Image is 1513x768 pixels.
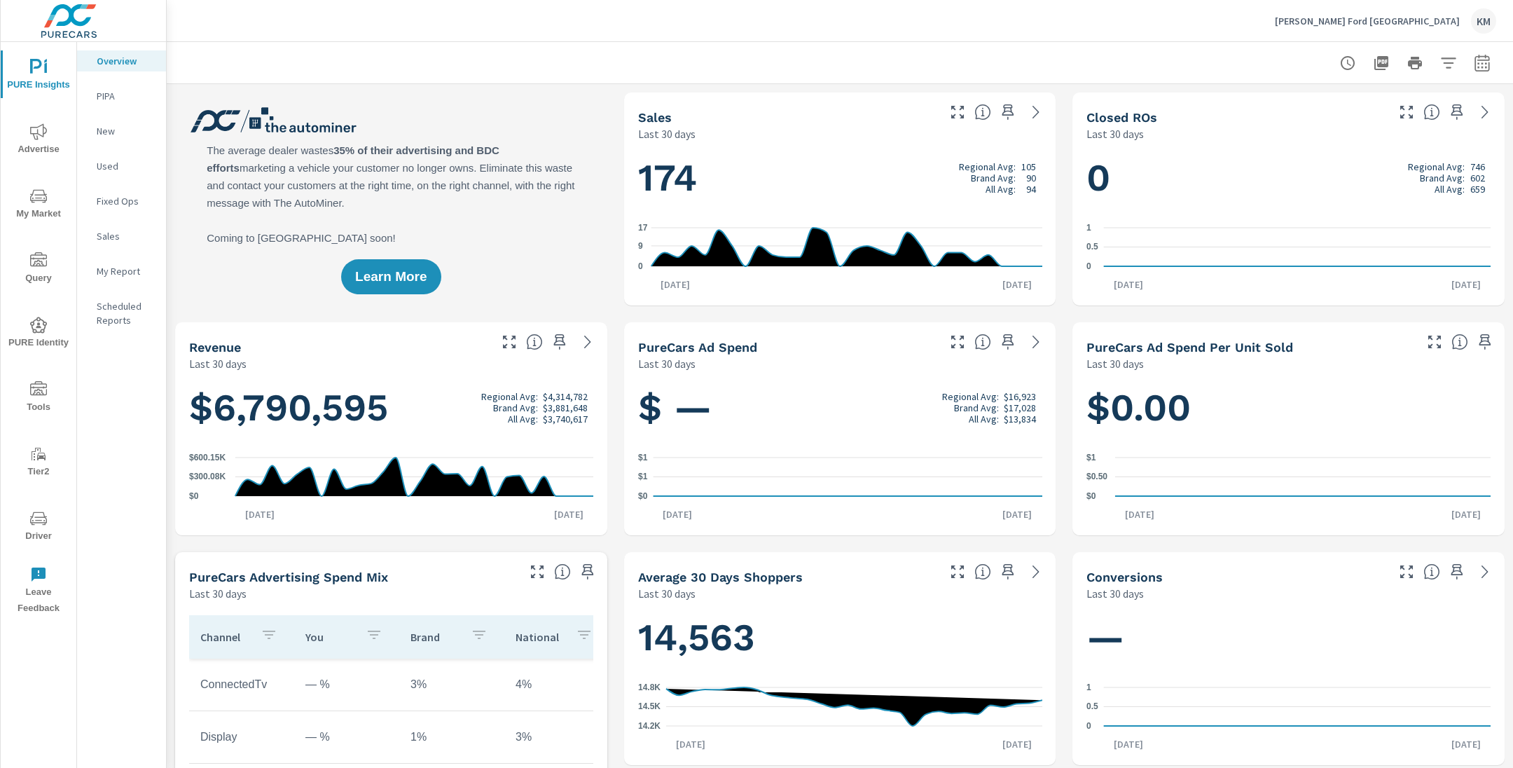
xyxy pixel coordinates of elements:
[1420,172,1465,184] p: Brand Avg:
[189,472,226,482] text: $300.08K
[1086,242,1098,252] text: 0.5
[5,510,72,544] span: Driver
[1086,125,1144,142] p: Last 30 days
[638,154,1042,202] h1: 174
[1423,563,1440,580] span: The number of dealer-specified goals completed by a visitor. [Source: This data is provided by th...
[97,264,155,278] p: My Report
[971,172,1016,184] p: Brand Avg:
[97,89,155,103] p: PIPA
[1086,683,1091,692] text: 1
[638,223,648,233] text: 17
[1004,391,1036,402] p: $16,923
[1086,154,1491,202] h1: 0
[638,110,672,125] h5: Sales
[1435,49,1463,77] button: Apply Filters
[1423,104,1440,121] span: Number of Repair Orders Closed by the selected dealership group over the selected time range. [So...
[997,101,1019,123] span: Save this to your personalized report
[97,229,155,243] p: Sales
[189,667,294,702] td: ConnectedTv
[1442,507,1491,521] p: [DATE]
[5,59,72,93] span: PURE Insights
[1026,172,1036,184] p: 90
[504,720,609,755] td: 3%
[954,402,999,413] p: Brand Avg:
[481,391,538,402] p: Regional Avg:
[638,453,648,462] text: $1
[77,296,166,331] div: Scheduled Reports
[1004,413,1036,425] p: $13,834
[1474,101,1496,123] a: See more details in report
[1086,570,1163,584] h5: Conversions
[638,721,661,731] text: 14.2K
[997,331,1019,353] span: Save this to your personalized report
[97,299,155,327] p: Scheduled Reports
[1086,702,1098,712] text: 0.5
[1470,172,1485,184] p: 602
[1451,334,1468,350] span: Average cost of advertising per each vehicle sold at the dealer over the selected date range. The...
[77,156,166,177] div: Used
[946,561,969,583] button: Make Fullscreen
[1086,614,1491,661] h1: —
[638,491,648,501] text: $0
[189,340,241,355] h5: Revenue
[1086,585,1144,602] p: Last 30 days
[1408,161,1465,172] p: Regional Avg:
[1086,110,1157,125] h5: Closed ROs
[189,570,388,584] h5: PureCars Advertising Spend Mix
[1442,737,1491,751] p: [DATE]
[1471,8,1496,34] div: KM
[1086,491,1096,501] text: $0
[97,159,155,173] p: Used
[493,402,538,413] p: Brand Avg:
[189,491,199,501] text: $0
[942,391,999,402] p: Regional Avg:
[554,563,571,580] span: This table looks at how you compare to the amount of budget you spend per channel as opposed to y...
[946,331,969,353] button: Make Fullscreen
[1086,472,1107,482] text: $0.50
[1025,331,1047,353] a: See more details in report
[1470,184,1485,195] p: 659
[651,277,700,292] p: [DATE]
[638,384,1042,432] h1: $ —
[638,340,757,355] h5: PureCars Ad Spend
[516,630,565,644] p: National
[294,720,399,755] td: — %
[638,585,696,602] p: Last 30 days
[1395,561,1418,583] button: Make Fullscreen
[543,391,588,402] p: $4,314,782
[638,355,696,372] p: Last 30 days
[5,123,72,158] span: Advertise
[1446,101,1468,123] span: Save this to your personalized report
[638,614,1042,661] h1: 14,563
[993,277,1042,292] p: [DATE]
[77,191,166,212] div: Fixed Ops
[1115,507,1164,521] p: [DATE]
[508,413,538,425] p: All Avg:
[1395,101,1418,123] button: Make Fullscreen
[1470,161,1485,172] p: 746
[653,507,702,521] p: [DATE]
[638,683,661,692] text: 14.8K
[1446,561,1468,583] span: Save this to your personalized report
[576,561,599,583] span: Save this to your personalized report
[993,507,1042,521] p: [DATE]
[294,667,399,702] td: — %
[5,317,72,351] span: PURE Identity
[638,701,661,711] text: 14.5K
[1367,49,1395,77] button: "Export Report to PDF"
[77,85,166,107] div: PIPA
[1025,561,1047,583] a: See more details in report
[638,472,648,482] text: $1
[189,720,294,755] td: Display
[189,453,226,462] text: $600.15K
[5,381,72,416] span: Tools
[946,101,969,123] button: Make Fullscreen
[666,737,715,751] p: [DATE]
[410,630,460,644] p: Brand
[638,570,803,584] h5: Average 30 Days Shoppers
[1442,277,1491,292] p: [DATE]
[1401,49,1429,77] button: Print Report
[1086,355,1144,372] p: Last 30 days
[1086,721,1091,731] text: 0
[1086,340,1293,355] h5: PureCars Ad Spend Per Unit Sold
